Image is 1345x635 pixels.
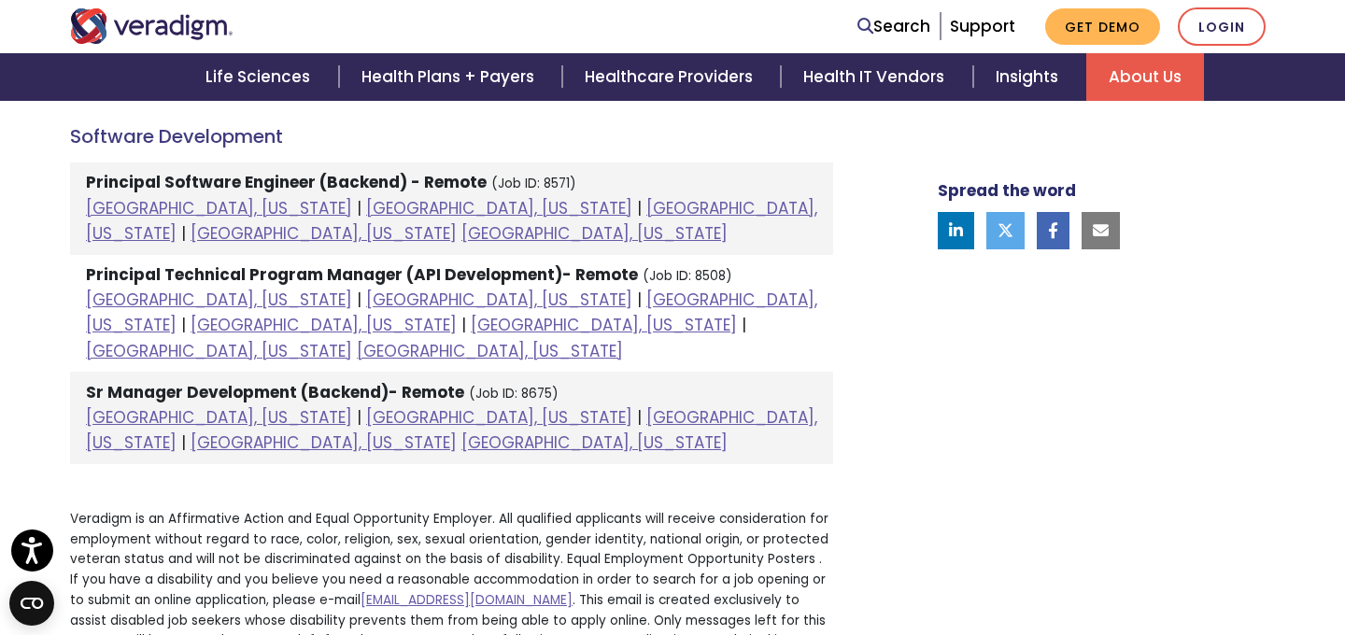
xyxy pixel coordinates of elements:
a: Login [1178,7,1266,46]
a: [GEOGRAPHIC_DATA], [US_STATE] [86,197,352,219]
a: [GEOGRAPHIC_DATA], [US_STATE] [86,289,352,311]
span: | [181,222,186,245]
a: [EMAIL_ADDRESS][DOMAIN_NAME] [361,591,573,609]
a: [GEOGRAPHIC_DATA], [US_STATE] [357,340,623,362]
span: | [637,289,642,311]
a: [GEOGRAPHIC_DATA], [US_STATE] [86,340,352,362]
span: | [637,197,642,219]
span: | [357,289,361,311]
span: | [181,431,186,454]
strong: Spread the word [938,179,1076,202]
strong: Principal Technical Program Manager (API Development)- Remote [86,263,638,286]
a: [GEOGRAPHIC_DATA], [US_STATE] [366,197,632,219]
strong: Principal Software Engineer (Backend) - Remote [86,171,487,193]
span: | [357,197,361,219]
a: About Us [1086,53,1204,101]
small: (Job ID: 8508) [643,267,732,285]
strong: Sr Manager Development (Backend)- Remote [86,381,464,403]
h4: Software Development [70,125,833,148]
a: Insights [973,53,1086,101]
span: | [357,406,361,429]
a: [GEOGRAPHIC_DATA], [US_STATE] [461,431,728,454]
a: [GEOGRAPHIC_DATA], [US_STATE] [86,406,352,429]
small: (Job ID: 8675) [469,385,559,402]
span: | [461,314,466,336]
span: | [637,406,642,429]
a: Healthcare Providers [562,53,781,101]
a: Health IT Vendors [781,53,972,101]
a: [GEOGRAPHIC_DATA], [US_STATE] [471,314,737,336]
img: Veradigm logo [70,8,234,44]
span: | [181,314,186,336]
button: Open CMP widget [9,581,54,626]
a: Health Plans + Payers [339,53,562,101]
a: Support [950,15,1015,37]
a: [GEOGRAPHIC_DATA], [US_STATE] [461,222,728,245]
span: | [742,314,746,336]
a: [GEOGRAPHIC_DATA], [US_STATE] [191,431,457,454]
a: [GEOGRAPHIC_DATA], [US_STATE] [86,197,817,245]
a: [GEOGRAPHIC_DATA], [US_STATE] [366,289,632,311]
a: [GEOGRAPHIC_DATA], [US_STATE] [191,314,457,336]
a: [GEOGRAPHIC_DATA], [US_STATE] [191,222,457,245]
a: Get Demo [1045,8,1160,45]
a: [GEOGRAPHIC_DATA], [US_STATE] [366,406,632,429]
a: Search [857,14,930,39]
a: Life Sciences [183,53,338,101]
small: (Job ID: 8571) [491,175,576,192]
